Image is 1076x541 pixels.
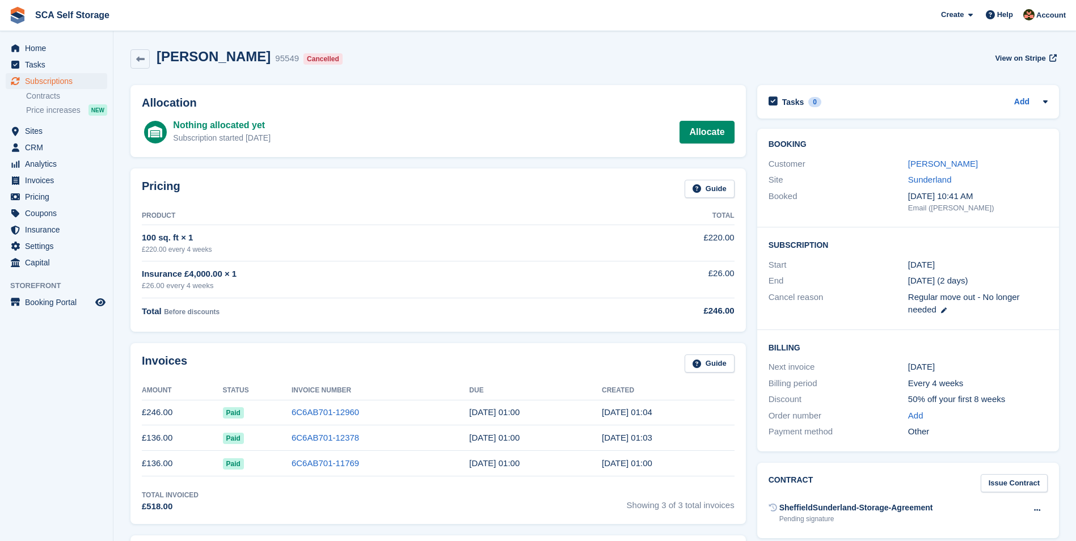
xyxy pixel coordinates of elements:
[602,382,735,400] th: Created
[25,189,93,205] span: Pricing
[769,361,908,374] div: Next invoice
[6,294,107,310] a: menu
[908,159,978,168] a: [PERSON_NAME]
[25,40,93,56] span: Home
[469,407,520,417] time: 2025-09-12 00:00:00 UTC
[779,502,933,514] div: SheffieldSunderland-Storage-Agreement
[769,259,908,272] div: Start
[769,291,908,316] div: Cancel reason
[997,9,1013,20] span: Help
[6,222,107,238] a: menu
[223,407,244,419] span: Paid
[142,180,180,198] h2: Pricing
[6,73,107,89] a: menu
[602,407,652,417] time: 2025-09-11 00:04:12 UTC
[769,377,908,390] div: Billing period
[275,52,299,65] div: 95549
[6,156,107,172] a: menu
[602,458,652,468] time: 2025-07-17 00:00:29 UTC
[157,49,271,64] h2: [PERSON_NAME]
[292,382,469,400] th: Invoice Number
[769,274,908,288] div: End
[779,514,933,524] div: Pending signature
[6,123,107,139] a: menu
[25,156,93,172] span: Analytics
[769,425,908,438] div: Payment method
[769,239,1048,250] h2: Subscription
[142,500,199,513] div: £518.00
[908,292,1020,315] span: Regular move out - No longer needed
[769,174,908,187] div: Site
[25,255,93,270] span: Capital
[6,238,107,254] a: menu
[589,305,735,318] div: £246.00
[164,308,220,316] span: Before discounts
[142,231,589,244] div: 100 sq. ft × 1
[908,202,1048,214] div: Email ([PERSON_NAME])
[589,207,735,225] th: Total
[25,123,93,139] span: Sites
[908,361,1048,374] div: [DATE]
[173,132,271,144] div: Subscription started [DATE]
[995,53,1045,64] span: View on Stripe
[142,280,589,291] div: £26.00 every 4 weeks
[142,425,223,451] td: £136.00
[142,400,223,425] td: £246.00
[223,458,244,470] span: Paid
[6,40,107,56] a: menu
[142,244,589,255] div: £220.00 every 4 weeks
[9,7,26,24] img: stora-icon-8386f47178a22dfd0bd8f6a31ec36ba5ce8667c1dd55bd0f319d3a0aa187defe.svg
[769,409,908,422] div: Order number
[981,474,1048,493] a: Issue Contract
[782,97,804,107] h2: Tasks
[469,382,602,400] th: Due
[142,207,589,225] th: Product
[25,205,93,221] span: Coupons
[223,382,292,400] th: Status
[769,341,1048,353] h2: Billing
[469,433,520,442] time: 2025-08-15 00:00:00 UTC
[627,490,735,513] span: Showing 3 of 3 total invoices
[1023,9,1035,20] img: Sarah Race
[908,175,952,184] a: Sunderland
[908,190,1048,203] div: [DATE] 10:41 AM
[10,280,113,291] span: Storefront
[142,306,162,316] span: Total
[908,377,1048,390] div: Every 4 weeks
[26,105,81,116] span: Price increases
[769,140,1048,149] h2: Booking
[908,393,1048,406] div: 50% off your first 8 weeks
[1036,10,1066,21] span: Account
[26,104,107,116] a: Price increases NEW
[292,407,359,417] a: 6C6AB701-12960
[769,190,908,214] div: Booked
[94,295,107,309] a: Preview store
[88,104,107,116] div: NEW
[769,474,813,493] h2: Contract
[769,393,908,406] div: Discount
[223,433,244,444] span: Paid
[908,276,968,285] span: [DATE] (2 days)
[142,490,199,500] div: Total Invoiced
[142,268,589,281] div: Insurance £4,000.00 × 1
[6,140,107,155] a: menu
[908,425,1048,438] div: Other
[25,73,93,89] span: Subscriptions
[6,255,107,270] a: menu
[142,354,187,373] h2: Invoices
[941,9,964,20] span: Create
[602,433,652,442] time: 2025-08-14 00:03:04 UTC
[26,91,107,102] a: Contracts
[685,354,735,373] a: Guide
[1014,96,1029,109] a: Add
[173,119,271,132] div: Nothing allocated yet
[6,57,107,73] a: menu
[25,140,93,155] span: CRM
[589,261,735,298] td: £26.00
[680,121,734,143] a: Allocate
[25,294,93,310] span: Booking Portal
[6,189,107,205] a: menu
[25,222,93,238] span: Insurance
[908,409,923,422] a: Add
[808,97,821,107] div: 0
